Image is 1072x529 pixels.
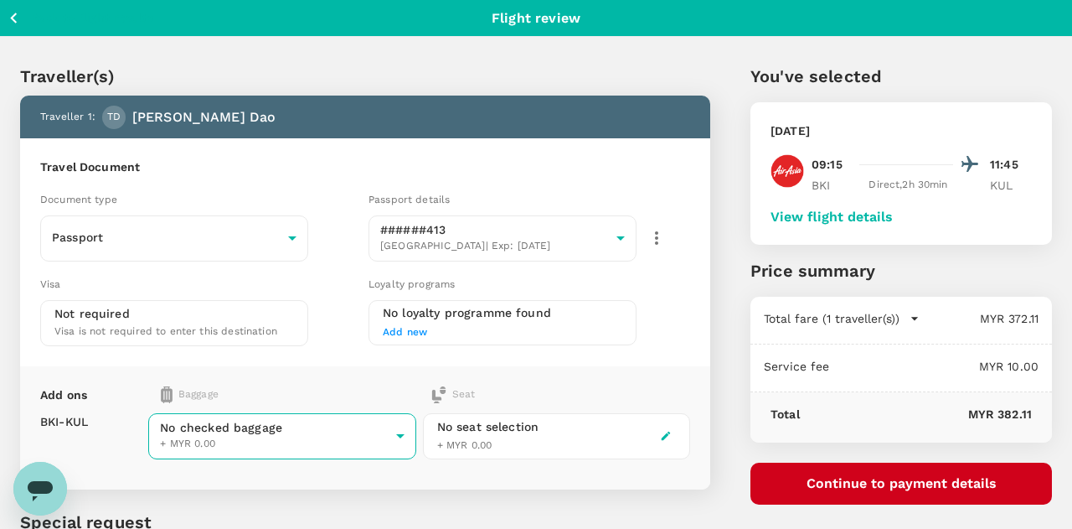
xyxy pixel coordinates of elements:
p: 11:45 [990,156,1032,174]
span: Visa [40,278,61,290]
span: + MYR 0.00 [437,439,492,451]
p: Total [770,406,800,423]
p: Back to flight results [31,9,153,26]
div: No seat selection [437,418,539,436]
p: [PERSON_NAME] Dao [132,107,276,127]
img: AK [770,154,804,188]
img: baggage-icon [161,386,173,403]
p: Total fare (1 traveller(s)) [764,310,899,327]
p: KUL [990,177,1032,194]
span: [GEOGRAPHIC_DATA] | Exp: [DATE] [380,238,610,255]
div: ######413[GEOGRAPHIC_DATA]| Exp: [DATE] [368,210,636,267]
p: Price summary [750,258,1052,283]
span: Visa is not required to enter this destination [54,325,277,337]
button: View flight details [770,210,893,225]
h6: Travel Document [40,158,690,177]
p: Service fee [764,358,830,375]
p: You've selected [750,64,1052,89]
p: Traveller(s) [20,64,710,89]
div: Seat [430,386,476,403]
span: + MYR 0.00 [160,436,389,453]
div: Passport [40,217,308,259]
button: Continue to payment details [750,463,1052,505]
button: Back to flight results [7,8,153,29]
p: Flight review [492,8,580,29]
div: Direct , 2h 30min [863,177,953,194]
span: Add new [383,326,427,338]
p: Not required [54,305,130,322]
div: No checked baggage+ MYR 0.00 [148,412,415,459]
span: Passport details [368,194,450,205]
button: Total fare (1 traveller(s)) [764,310,920,327]
h6: No loyalty programme found [383,304,622,323]
p: [DATE] [770,122,810,139]
p: Passport [52,229,281,246]
span: Document type [40,194,117,205]
p: MYR 382.11 [800,406,1032,423]
iframe: Button to launch messaging window [13,462,67,516]
span: No checked baggage [160,419,389,436]
p: ######413 [380,221,610,238]
p: BKI [812,177,853,194]
p: BKI - KUL [40,413,88,430]
span: TD [107,109,121,126]
p: MYR 10.00 [830,358,1038,375]
p: Traveller 1 : [40,109,95,126]
span: Loyalty programs [368,278,455,290]
p: MYR 372.11 [920,310,1038,327]
div: Baggage [161,386,356,403]
p: Add ons [40,386,87,403]
img: baggage-icon [430,386,447,403]
p: 09:15 [812,156,843,174]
